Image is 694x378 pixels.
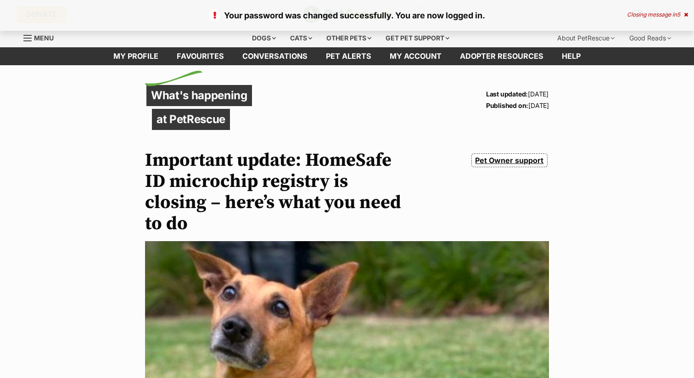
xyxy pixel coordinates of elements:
[551,29,621,47] div: About PetRescue
[23,29,60,45] a: Menu
[623,29,677,47] div: Good Reads
[317,47,381,65] a: Pet alerts
[381,47,451,65] a: My account
[471,153,548,167] a: Pet Owner support
[486,90,528,98] strong: Last updated:
[486,102,528,109] strong: Published on:
[34,34,54,42] span: Menu
[486,100,549,111] p: [DATE]
[320,29,378,47] div: Other pets
[152,109,230,130] p: at PetRescue
[379,29,456,47] div: Get pet support
[246,29,282,47] div: Dogs
[146,85,252,106] p: What's happening
[145,71,202,86] img: decorative flick
[553,47,590,65] a: Help
[168,47,233,65] a: Favourites
[284,29,319,47] div: Cats
[145,150,408,234] h1: Important update: HomeSafe ID microchip registry is closing – here’s what you need to do
[486,88,549,100] p: [DATE]
[104,47,168,65] a: My profile
[233,47,317,65] a: conversations
[451,47,553,65] a: Adopter resources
